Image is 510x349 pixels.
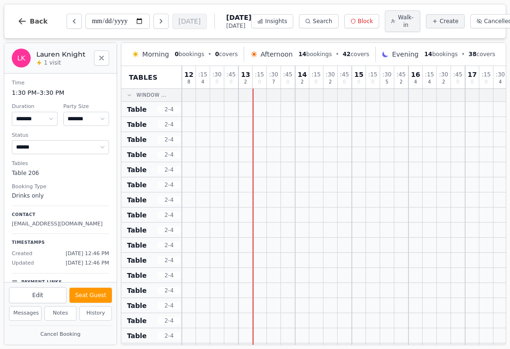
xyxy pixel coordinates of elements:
span: 2 [244,80,247,84]
span: Table [127,105,147,114]
span: covers [343,50,369,58]
span: 0 [215,80,218,84]
span: 42 [343,51,351,58]
span: [DATE] [226,22,251,30]
span: Table [127,150,147,159]
span: • [208,50,211,58]
button: Previous day [67,14,82,29]
span: Search [313,17,332,25]
span: 14 [425,51,433,58]
span: 4 [414,80,417,84]
span: Table [127,241,147,250]
span: Afternoon [261,50,293,59]
span: Table [127,195,147,205]
span: Table [127,225,147,235]
span: : 15 [198,72,207,77]
p: Payment Links [21,279,62,286]
span: 0 [175,51,178,58]
span: 2 - 4 [158,151,180,158]
span: 2 [442,80,445,84]
span: 7 [272,80,275,84]
span: : 15 [255,72,264,77]
span: 15 [354,71,363,78]
button: Seat Guest [69,288,112,303]
span: covers [468,50,495,58]
button: Notes [44,306,77,321]
div: LK [12,49,31,67]
span: : 30 [382,72,391,77]
span: 4 [499,80,501,84]
span: 0 [484,80,487,84]
dt: Booking Type [12,183,109,191]
span: Tables [129,73,158,82]
span: 2 - 4 [158,272,180,279]
dd: Table 206 [12,169,109,177]
span: : 15 [368,72,377,77]
span: 2 [329,80,331,84]
span: Table [127,316,147,325]
span: 2 - 4 [158,287,180,294]
dt: Status [12,132,109,140]
span: 38 [468,51,476,58]
span: Created [12,250,33,258]
button: Next day [153,14,169,29]
span: 13 [241,71,250,78]
span: 2 - 4 [158,196,180,204]
span: : 30 [326,72,335,77]
dt: Tables [12,160,109,168]
span: 17 [467,71,476,78]
button: [DATE] [172,14,207,29]
span: : 45 [283,72,292,77]
span: 1 visit [44,59,61,66]
span: bookings [298,50,332,58]
span: [DATE] 12:46 PM [66,250,109,258]
button: Edit [9,287,67,303]
span: 2 - 4 [158,121,180,128]
span: 16 [411,71,420,78]
span: bookings [175,50,204,58]
span: : 45 [397,72,406,77]
dd: Drinks only [12,191,109,200]
span: 0 [215,51,219,58]
span: Walk-in [398,14,414,29]
span: 2 - 4 [158,166,180,174]
span: 2 - 4 [158,317,180,324]
button: Block [344,14,379,28]
span: 2 [399,80,402,84]
span: 0 [357,80,360,84]
span: bookings [425,50,458,58]
span: 2 - 4 [158,332,180,340]
span: 14 [297,71,306,78]
span: 0 [471,80,474,84]
span: 0 [371,80,374,84]
h2: Lauren Knight [36,50,88,59]
span: : 30 [439,72,448,77]
button: Cancel Booking [9,329,112,341]
dt: Duration [12,103,58,111]
dt: Party Size [63,103,109,111]
span: Table [127,331,147,341]
span: Table [127,180,147,190]
button: History [79,306,112,321]
span: [DATE] [226,13,251,22]
span: 8 [187,80,190,84]
span: 12 [184,71,193,78]
span: : 30 [212,72,221,77]
span: 2 - 4 [158,241,180,249]
span: Window ... [136,91,167,99]
span: Table [127,301,147,310]
span: : 15 [482,72,491,77]
span: 2 - 4 [158,181,180,189]
span: [DATE] 12:46 PM [66,259,109,267]
span: • [336,50,339,58]
span: : 15 [425,72,434,77]
p: Timestamps [12,240,109,246]
span: • [461,50,465,58]
span: Table [127,271,147,280]
span: Table [127,286,147,295]
span: 2 - 4 [158,211,180,219]
button: Insights [251,14,293,28]
button: Back [10,10,55,33]
span: Table [127,135,147,144]
span: Table [127,120,147,129]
